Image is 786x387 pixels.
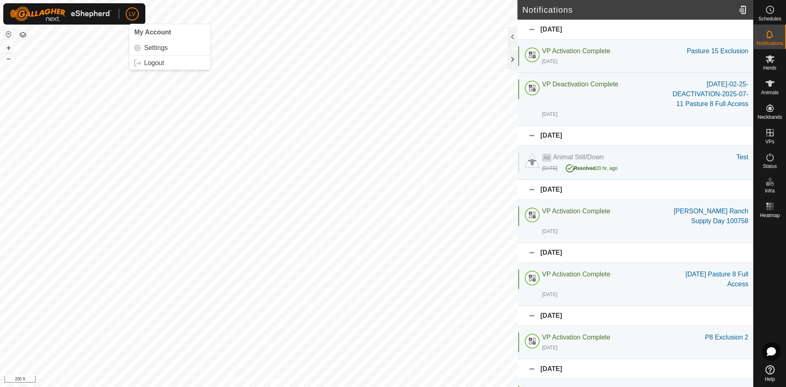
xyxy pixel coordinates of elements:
[144,45,168,51] span: Settings
[4,43,14,53] button: +
[129,41,210,54] a: Settings
[687,46,748,56] div: Pasture 15 Exclusion
[705,333,748,342] div: P8 Exclusion 2
[574,165,596,171] span: Resolved
[757,115,782,120] span: Neckbands
[542,154,551,162] span: Ad
[666,206,748,226] div: [PERSON_NAME] Ranch Supply Day 100758
[517,306,753,326] div: [DATE]
[542,271,610,278] span: VP Activation Complete
[666,79,748,109] div: [DATE]-02-25-DEACTIVATION-2025-07-11 Pasture 8 Full Access
[226,376,257,384] a: Privacy Policy
[757,41,783,46] span: Notifications
[517,126,753,146] div: [DATE]
[542,334,610,341] span: VP Activation Complete
[129,57,210,70] a: Logout
[666,269,748,289] div: [DATE] Pasture 8 Full Access
[765,188,775,193] span: Infra
[267,376,291,384] a: Contact Us
[542,165,558,172] div: [DATE]
[553,154,604,161] span: Animal Still/Down
[10,7,112,21] img: Gallagher Logo
[522,5,736,15] h2: Notifications
[761,90,779,95] span: Animals
[4,54,14,63] button: –
[736,152,748,162] div: Test
[542,111,558,118] div: [DATE]
[758,16,781,21] span: Schedules
[542,344,558,351] div: [DATE]
[517,359,753,379] div: [DATE]
[760,213,780,218] span: Heatmap
[4,29,14,39] button: Reset Map
[542,81,618,88] span: VP Deactivation Complete
[18,30,28,40] button: Map Layers
[765,139,774,144] span: VPs
[763,164,777,169] span: Status
[129,10,136,18] span: LV
[517,20,753,40] div: [DATE]
[517,243,753,263] div: [DATE]
[566,162,618,172] div: 20 hr. ago
[517,180,753,200] div: [DATE]
[765,377,775,382] span: Help
[542,208,610,215] span: VP Activation Complete
[542,58,558,65] div: [DATE]
[763,66,776,70] span: Herds
[134,29,171,36] span: My Account
[754,362,786,385] a: Help
[542,291,558,298] div: [DATE]
[542,228,558,235] div: [DATE]
[542,48,610,54] span: VP Activation Complete
[144,60,164,66] span: Logout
